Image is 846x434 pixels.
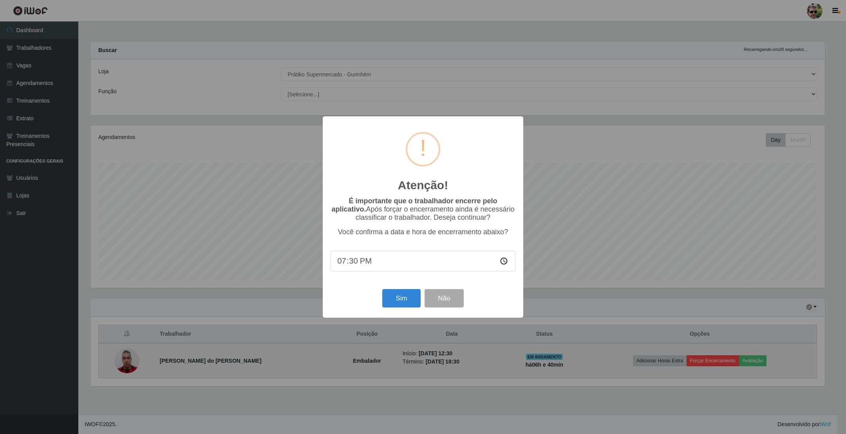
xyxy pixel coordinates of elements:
p: Você confirma a data e hora de encerramento abaixo? [331,228,515,236]
b: É importante que o trabalhador encerre pelo aplicativo. [331,197,497,213]
p: Após forçar o encerramento ainda é necessário classificar o trabalhador. Deseja continuar? [331,197,515,222]
button: Não [425,289,463,307]
h2: Atenção! [398,178,448,192]
button: Sim [382,289,420,307]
